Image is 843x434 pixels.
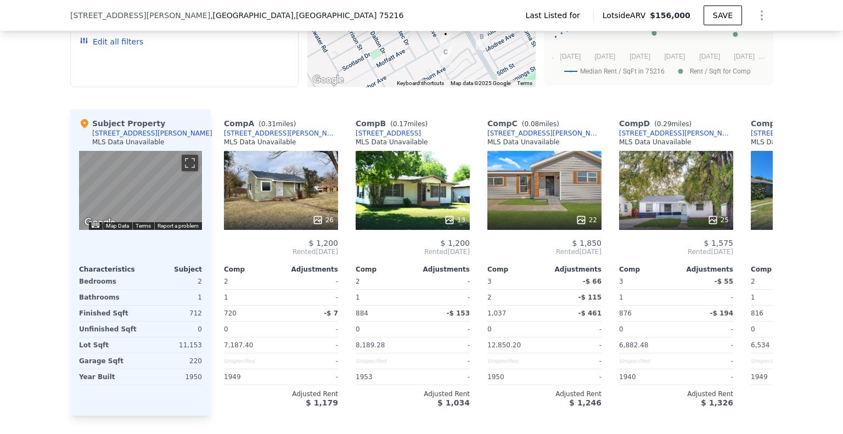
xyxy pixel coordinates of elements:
span: $ 1,246 [569,398,602,407]
div: Unspecified [487,353,542,369]
div: 1 [619,290,674,305]
div: Bedrooms [79,274,138,289]
img: Google [310,73,346,87]
a: [STREET_ADDRESS][PERSON_NAME] [619,129,733,138]
div: [STREET_ADDRESS] [751,129,816,138]
img: Google [82,216,118,230]
div: 1953 [356,369,411,385]
div: Comp [619,265,676,274]
span: 0 [356,325,360,333]
div: Street View [79,151,202,230]
span: , [GEOGRAPHIC_DATA] 75216 [294,11,404,20]
div: - [283,322,338,337]
div: - [547,353,602,369]
span: ( miles) [650,120,696,128]
span: 6,534 [751,341,769,349]
div: 1950 [143,369,202,385]
text: Rent / Sqft for Comp [690,67,751,75]
span: 0.08 [524,120,539,128]
span: 720 [224,309,237,317]
a: Terms (opens in new tab) [517,80,532,86]
div: 1 [224,290,279,305]
a: [STREET_ADDRESS][PERSON_NAME] [487,129,602,138]
text: [DATE] [630,53,650,60]
div: 2624 E Ann Arbor Ave [435,24,456,52]
button: Show Options [751,4,773,26]
div: Adjustments [413,265,470,274]
span: $ 1,326 [701,398,733,407]
div: Adjusted Rent [356,390,470,398]
text: [DATE] [664,53,685,60]
span: , [GEOGRAPHIC_DATA] [210,10,403,21]
div: 1950 [487,369,542,385]
div: 220 [143,353,202,369]
div: 1949 [751,369,806,385]
text: [DATE] [560,53,581,60]
div: Comp [751,265,808,274]
div: - [283,290,338,305]
div: 26 [312,215,334,226]
span: $156,000 [650,11,690,20]
span: 3 [487,278,492,285]
div: Unspecified [619,353,674,369]
div: - [415,337,470,353]
a: Open this area in Google Maps (opens a new window) [82,216,118,230]
div: Bathrooms [79,290,138,305]
span: 0 [751,325,755,333]
div: - [415,369,470,385]
div: - [547,369,602,385]
span: 816 [751,309,763,317]
div: MLS Data Unavailable [356,138,428,146]
div: 25 [707,215,729,226]
div: Subject Property [79,118,165,129]
div: Adjusted Rent [619,390,733,398]
div: Comp D [619,118,696,129]
span: $ 1,575 [704,239,733,247]
div: 11,153 [143,337,202,353]
div: 4545 Colwick Dr [471,27,492,54]
div: 712 [143,306,202,321]
span: $ 1,850 [572,239,602,247]
span: Lotside ARV [603,10,650,21]
span: 1,037 [487,309,506,317]
span: $ 1,034 [437,398,470,407]
text: . [552,53,554,60]
div: [STREET_ADDRESS] [356,129,421,138]
div: Adjusted Rent [487,390,602,398]
div: Unspecified [751,353,806,369]
text: Median Rent / SqFt in 75216 [580,67,665,75]
span: Rented [DATE] [487,247,602,256]
span: ( miles) [386,120,432,128]
span: 0 [619,325,623,333]
a: [STREET_ADDRESS][PERSON_NAME] [224,129,338,138]
div: Unspecified [224,353,279,369]
span: 0 [487,325,492,333]
div: 0 [143,322,202,337]
text: [DATE] [594,53,615,60]
div: - [415,274,470,289]
div: 2 [143,274,202,289]
span: 884 [356,309,368,317]
div: 1949 [224,369,279,385]
div: MLS Data Unavailable [619,138,692,146]
div: MLS Data Unavailable [92,138,165,146]
button: SAVE [704,5,742,25]
div: Map [79,151,202,230]
div: - [283,369,338,385]
span: 3 [619,278,623,285]
span: -$ 7 [324,309,338,317]
div: - [283,274,338,289]
span: $ 1,200 [441,239,470,247]
span: $ 1,179 [306,398,338,407]
span: Rented [DATE] [224,247,338,256]
div: 22 [576,215,597,226]
span: $ 1,200 [309,239,338,247]
div: Comp [356,265,413,274]
div: Lot Sqft [79,337,138,353]
div: Year Built [79,369,138,385]
div: 1 [143,290,202,305]
span: 2 [751,278,755,285]
button: Edit all filters [80,36,143,47]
